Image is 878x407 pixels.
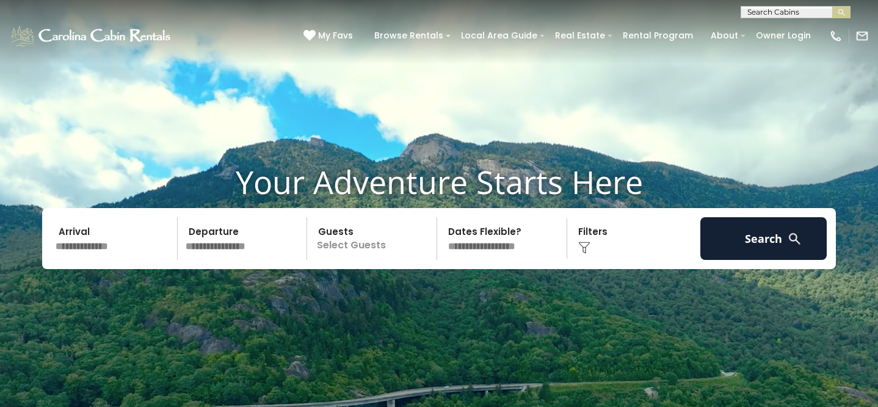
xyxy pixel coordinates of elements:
[855,29,869,43] img: mail-regular-white.png
[368,26,449,45] a: Browse Rentals
[700,217,827,260] button: Search
[617,26,699,45] a: Rental Program
[829,29,843,43] img: phone-regular-white.png
[705,26,744,45] a: About
[455,26,543,45] a: Local Area Guide
[750,26,817,45] a: Owner Login
[9,24,174,48] img: White-1-1-2.png
[578,242,590,254] img: filter--v1.png
[303,29,356,43] a: My Favs
[9,163,869,201] h1: Your Adventure Starts Here
[787,231,802,247] img: search-regular-white.png
[549,26,611,45] a: Real Estate
[311,217,437,260] p: Select Guests
[318,29,353,42] span: My Favs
